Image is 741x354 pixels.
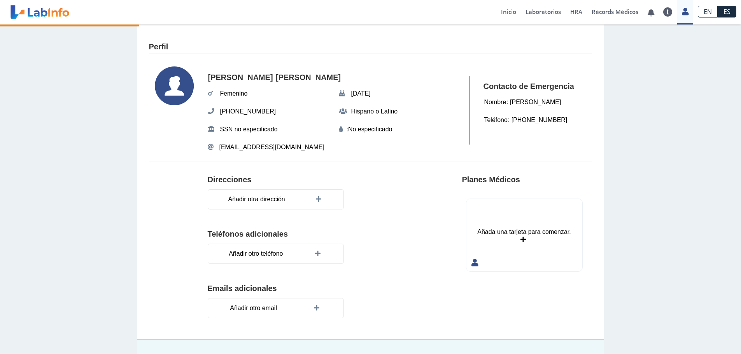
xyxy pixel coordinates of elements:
h4: Planes Médicos [462,175,520,185]
h4: Teléfonos adicionales [208,230,402,239]
div: : [339,125,462,134]
span: [PHONE_NUMBER] [218,105,279,119]
a: ES [718,6,736,17]
span: HRA [570,8,582,16]
span: [PERSON_NAME] [273,71,343,85]
h4: Emails adicionales [208,284,402,293]
span: Hispano o Latino [349,105,400,119]
span: Nombre [482,95,509,109]
span: Teléfono [482,113,510,127]
span: [DATE] [349,87,373,101]
span: [PERSON_NAME] [206,71,275,85]
div: Añada una tarjeta para comenzar. [477,227,571,237]
span: Añadir otro teléfono [226,247,285,261]
span: Femenino [218,87,250,101]
h4: Direcciones [208,175,252,185]
span: SSN no especificado [218,122,280,136]
span: Añadir otro email [228,301,279,315]
div: : [PERSON_NAME] [480,95,566,110]
a: EN [698,6,718,17]
h4: Contacto de Emergencia [483,82,580,91]
editable: No especificado [348,125,392,134]
span: [EMAIL_ADDRESS][DOMAIN_NAME] [219,143,324,152]
h4: Perfil [149,42,168,52]
span: Añadir otra dirección [226,192,287,206]
div: : [PHONE_NUMBER] [480,113,572,127]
